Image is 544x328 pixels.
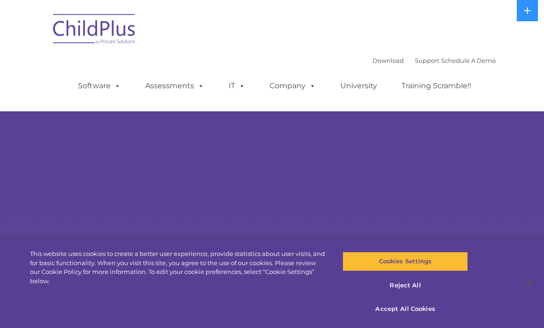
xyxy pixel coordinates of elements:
a: Assessments [136,77,213,95]
a: Training Scramble!! [392,77,480,95]
a: Download [373,57,404,64]
button: Close [519,273,539,293]
a: Schedule A Demo [441,57,496,64]
a: University [331,77,386,95]
a: IT [219,77,254,95]
img: ChildPlus by Procare Solutions [48,7,141,54]
button: Accept All Cookies [343,299,467,319]
div: This website uses cookies to create a better user experience, provide statistics about user visit... [30,249,326,285]
a: Company [260,77,325,95]
a: Software [69,77,130,95]
button: Cookies Settings [343,252,467,271]
font: | [373,57,496,64]
a: Support [415,57,439,64]
button: Reject All [343,276,467,295]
